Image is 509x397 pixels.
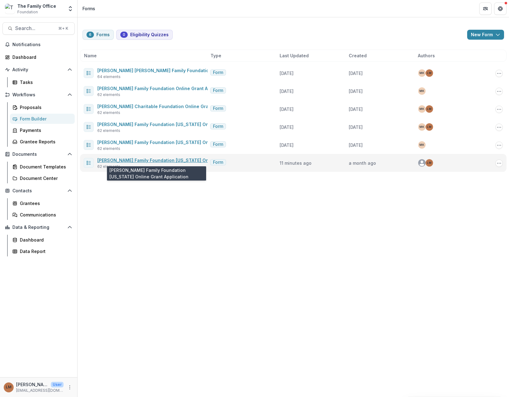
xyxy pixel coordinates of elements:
p: User [51,382,64,387]
span: Created [349,52,367,59]
span: Authors [418,52,435,59]
span: Name [84,52,97,59]
span: 64 elements [97,74,121,80]
span: [DATE] [280,107,294,112]
span: 62 elements [97,146,120,151]
a: Dashboard [10,235,75,245]
button: Open Workflows [2,90,75,100]
a: Document Templates [10,162,75,172]
a: [PERSON_NAME] [PERSON_NAME] Family Foundation Online Grant Application [97,68,267,73]
span: Activity [12,67,65,72]
div: Maya Kuppermann [419,125,424,129]
span: [DATE] [349,107,363,112]
div: Maya Kuppermann [419,143,424,146]
button: Eligibility Quizzes [116,30,173,40]
button: Open Contacts [2,186,75,196]
div: Dashboard [20,237,70,243]
div: Lizzy Martin [427,72,432,75]
span: 62 elements [97,164,120,169]
span: Form [213,106,223,111]
button: Open entity switcher [66,2,75,15]
span: [DATE] [349,142,363,148]
div: Document Templates [20,164,70,170]
div: Maya Kuppermann [419,107,424,111]
p: [EMAIL_ADDRESS][DOMAIN_NAME] [16,388,64,393]
a: Communications [10,210,75,220]
span: [DATE] [349,124,363,130]
div: Maya Kuppermann [419,72,424,75]
span: 11 minutes ago [280,160,312,166]
button: Open Documents [2,149,75,159]
button: Partners [479,2,492,15]
div: Dashboard [12,54,70,60]
div: Data Report [20,248,70,255]
span: Notifications [12,42,72,47]
button: New Form [467,30,504,40]
a: Tasks [10,77,75,87]
span: 0 [123,33,125,37]
a: Document Center [10,173,75,183]
div: Grantee Reports [20,138,70,145]
div: The Family Office [17,3,56,9]
div: Maya Kuppermann [419,89,424,93]
button: Options [495,106,503,113]
button: Notifications [2,40,75,50]
div: Tasks [20,79,70,85]
a: Grantee Reports [10,137,75,147]
div: Form Builder [20,116,70,122]
span: Form [213,70,223,75]
a: Form Builder [10,114,75,124]
img: The Family Office [5,4,15,14]
span: Workflows [12,92,65,98]
span: [DATE] [280,124,294,130]
span: Search... [15,25,55,31]
span: [DATE] [280,142,294,148]
a: Dashboard [2,52,75,62]
span: Form [213,88,223,93]
span: 62 elements [97,128,120,133]
a: Proposals [10,102,75,112]
span: Data & Reporting [12,225,65,230]
svg: avatar [418,159,426,167]
button: Options [495,142,503,149]
button: Forms [82,30,114,40]
div: Lizzy Martin [427,107,432,111]
div: Document Center [20,175,70,181]
div: Proposals [20,104,70,111]
button: Open Data & Reporting [2,222,75,232]
div: Lizzy Martin [427,125,432,129]
a: [PERSON_NAME] Charitable Foundation Online Grant Application [97,104,239,109]
a: Payments [10,125,75,135]
div: Lizzy Martin [427,161,432,164]
span: Type [210,52,221,59]
span: Last Updated [280,52,309,59]
a: [PERSON_NAME] Family Foundation [US_STATE] Online Grant Application [97,158,256,163]
nav: breadcrumb [80,4,98,13]
span: Form [213,142,223,147]
span: 62 elements [97,110,120,116]
button: Options [495,124,503,131]
button: Options [495,70,503,77]
a: Data Report [10,246,75,256]
div: Lizzy Martin [6,385,11,389]
button: Open Activity [2,65,75,75]
button: Options [495,159,503,167]
span: Form [213,160,223,165]
div: Forms [82,5,95,12]
a: [PERSON_NAME] Family Foundation Online Grant Application [97,86,230,91]
div: Payments [20,127,70,133]
a: [PERSON_NAME] Family Foundation [US_STATE] Online Grant Application [97,140,256,145]
a: Grantees [10,198,75,208]
button: Options [495,88,503,95]
span: [DATE] [349,89,363,94]
span: [DATE] [280,89,294,94]
button: Get Help [494,2,507,15]
button: Search... [2,22,75,35]
span: Form [213,124,223,129]
span: Contacts [12,188,65,194]
span: 6 [89,33,91,37]
p: [PERSON_NAME] [16,381,48,388]
span: 62 elements [97,92,120,98]
span: Documents [12,152,65,157]
span: [DATE] [349,71,363,76]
